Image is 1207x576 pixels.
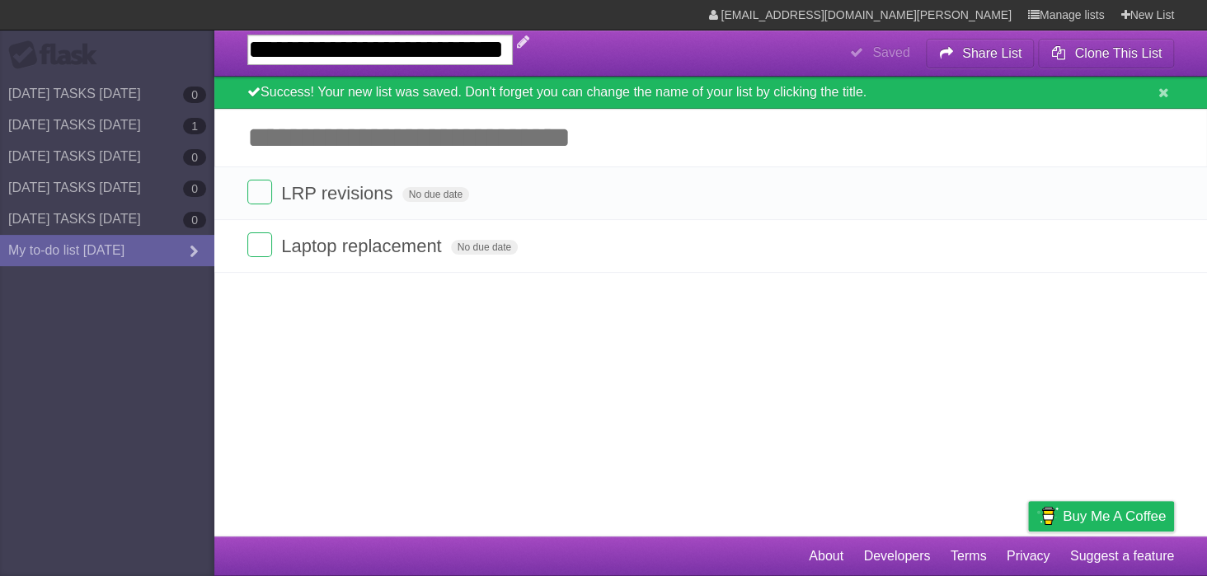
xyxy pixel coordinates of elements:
span: No due date [402,187,469,202]
img: Buy me a coffee [1036,502,1059,530]
b: 1 [183,118,206,134]
div: Success! Your new list was saved. Don't forget you can change the name of your list by clicking t... [214,77,1207,109]
a: Terms [951,541,987,572]
label: Done [247,180,272,204]
a: About [809,541,843,572]
button: Clone This List [1038,39,1174,68]
button: Share List [926,39,1035,68]
b: Share List [962,46,1021,60]
b: Saved [872,45,909,59]
a: Buy me a coffee [1028,501,1174,532]
a: Developers [863,541,930,572]
a: Privacy [1007,541,1050,572]
label: Done [247,232,272,257]
a: Suggest a feature [1070,541,1174,572]
span: No due date [451,240,518,255]
b: 0 [183,180,206,197]
span: LRP revisions [281,183,397,204]
b: 0 [183,149,206,166]
span: Buy me a coffee [1063,502,1166,531]
b: 0 [183,87,206,103]
span: Laptop replacement [281,236,445,256]
b: Clone This List [1074,46,1162,60]
div: Flask [8,40,107,70]
b: 0 [183,212,206,228]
